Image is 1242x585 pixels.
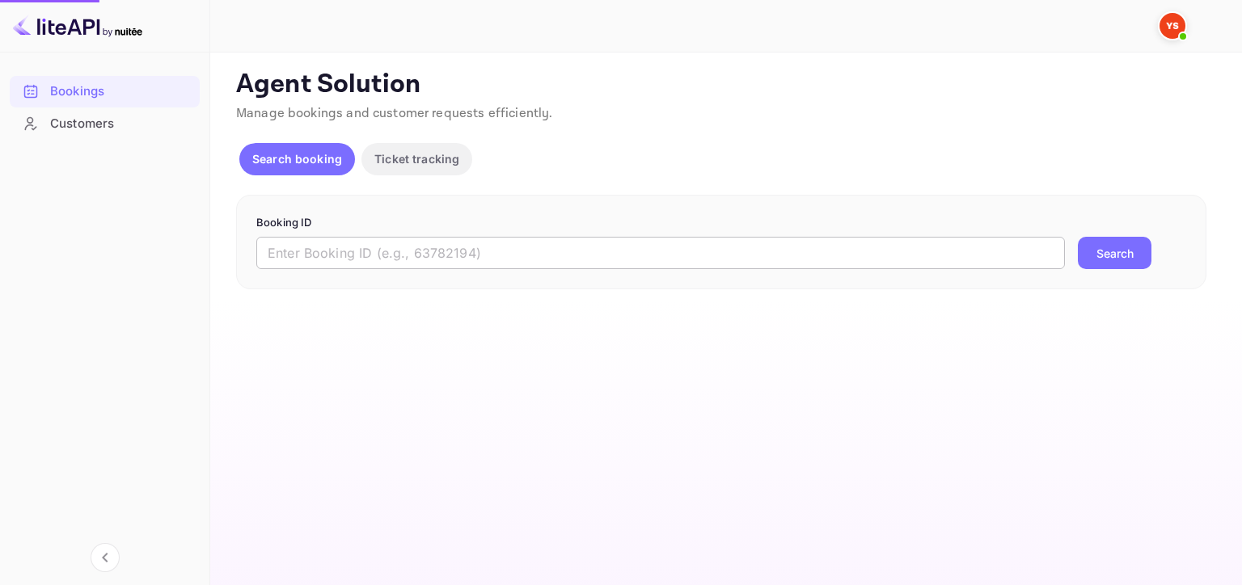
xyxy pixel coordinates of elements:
input: Enter Booking ID (e.g., 63782194) [256,237,1065,269]
button: Collapse navigation [91,543,120,572]
a: Bookings [10,76,200,106]
img: Yandex Support [1160,13,1185,39]
p: Ticket tracking [374,150,459,167]
button: Search [1078,237,1151,269]
img: LiteAPI logo [13,13,142,39]
div: Bookings [10,76,200,107]
p: Agent Solution [236,69,1213,101]
div: Customers [50,115,192,133]
div: Customers [10,108,200,140]
p: Search booking [252,150,342,167]
p: Booking ID [256,215,1186,231]
a: Customers [10,108,200,138]
span: Manage bookings and customer requests efficiently. [236,105,553,122]
div: Bookings [50,82,192,101]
